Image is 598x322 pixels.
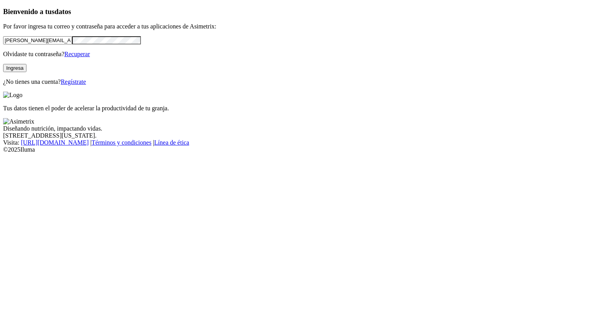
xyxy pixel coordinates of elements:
div: © 2025 Iluma [3,146,595,153]
div: Visita : | | [3,139,595,146]
a: Línea de ética [154,139,189,146]
img: Logo [3,92,23,99]
div: [STREET_ADDRESS][US_STATE]. [3,132,595,139]
img: Asimetrix [3,118,34,125]
p: Olvidaste tu contraseña? [3,51,595,58]
div: Diseñando nutrición, impactando vidas. [3,125,595,132]
input: Tu correo [3,36,72,44]
a: Regístrate [61,78,86,85]
h3: Bienvenido a tus [3,7,595,16]
span: datos [55,7,71,16]
button: Ingresa [3,64,26,72]
a: [URL][DOMAIN_NAME] [21,139,89,146]
p: Tus datos tienen el poder de acelerar la productividad de tu granja. [3,105,595,112]
a: Recuperar [64,51,90,57]
a: Términos y condiciones [91,139,151,146]
p: ¿No tienes una cuenta? [3,78,595,85]
p: Por favor ingresa tu correo y contraseña para acceder a tus aplicaciones de Asimetrix: [3,23,595,30]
